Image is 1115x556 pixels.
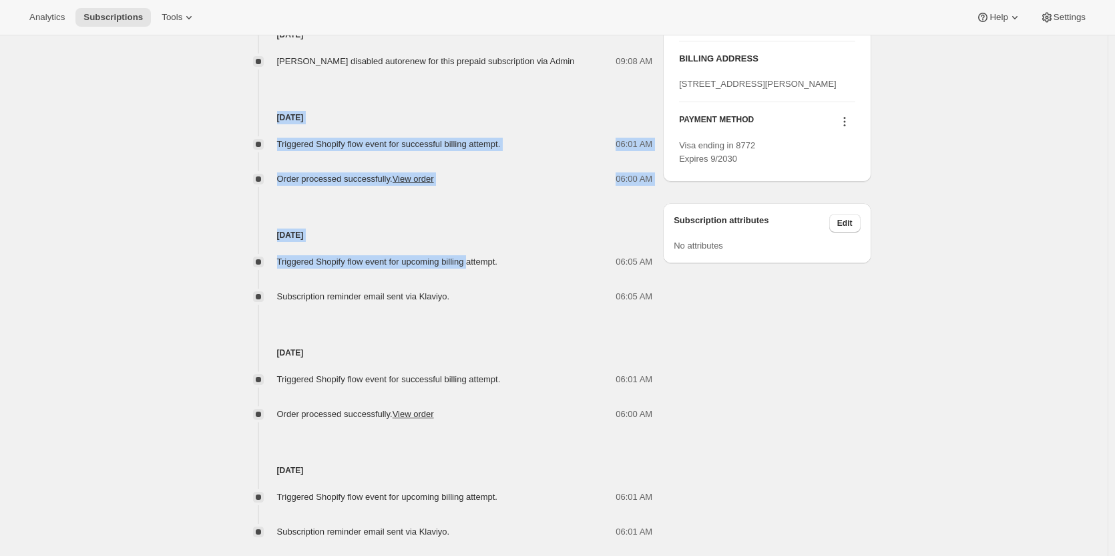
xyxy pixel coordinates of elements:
span: 06:00 AM [616,172,652,186]
span: Triggered Shopify flow event for successful billing attempt. [277,139,501,149]
span: Triggered Shopify flow event for successful billing attempt. [277,374,501,384]
h3: PAYMENT METHOD [679,114,754,132]
span: Subscriptions [83,12,143,23]
button: Tools [154,8,204,27]
span: 06:01 AM [616,138,652,151]
span: Settings [1054,12,1086,23]
span: [PERSON_NAME] disabled autorenew for this prepaid subscription via Admin [277,56,575,66]
h4: [DATE] [237,464,653,477]
button: Help [968,8,1029,27]
span: Subscription reminder email sent via Klaviyo. [277,291,450,301]
span: No attributes [674,241,723,251]
span: Visa ending in 8772 Expires 9/2030 [679,140,755,164]
a: View order [393,174,434,184]
span: 09:08 AM [616,55,652,68]
button: Subscriptions [75,8,151,27]
h4: [DATE] [237,111,653,124]
span: 06:00 AM [616,408,652,421]
span: Order processed successfully. [277,174,434,184]
h4: [DATE] [237,229,653,242]
span: Edit [837,218,853,229]
span: 06:05 AM [616,290,652,303]
span: 06:01 AM [616,525,652,539]
span: Order processed successfully. [277,409,434,419]
span: [STREET_ADDRESS][PERSON_NAME] [679,79,837,89]
a: View order [393,409,434,419]
span: 06:05 AM [616,255,652,269]
button: Settings [1032,8,1094,27]
span: Triggered Shopify flow event for upcoming billing attempt. [277,257,497,267]
button: Edit [829,214,861,233]
span: Help [989,12,1008,23]
span: Tools [162,12,182,23]
button: Analytics [21,8,73,27]
span: Triggered Shopify flow event for upcoming billing attempt. [277,492,497,502]
span: Analytics [29,12,65,23]
span: Subscription reminder email sent via Klaviyo. [277,527,450,537]
h3: Subscription attributes [674,214,829,233]
span: 06:01 AM [616,491,652,504]
span: 06:01 AM [616,373,652,386]
h4: [DATE] [237,346,653,360]
h3: BILLING ADDRESS [679,52,855,65]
